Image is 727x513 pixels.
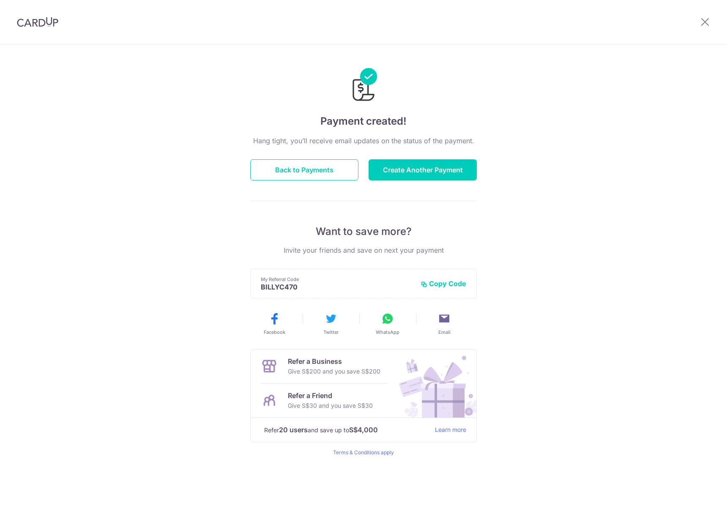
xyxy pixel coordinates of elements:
[369,159,477,180] button: Create Another Payment
[264,425,428,435] p: Refer and save up to
[250,245,477,255] p: Invite your friends and save on next your payment
[288,366,380,377] p: Give S$200 and you save S$200
[438,329,451,336] span: Email
[323,329,339,336] span: Twitter
[261,283,414,291] p: BILLYC470
[306,312,356,336] button: Twitter
[349,425,378,435] strong: S$4,000
[250,136,477,146] p: Hang tight, you’ll receive email updates on the status of the payment.
[250,114,477,129] h4: Payment created!
[288,401,373,411] p: Give S$30 and you save S$30
[249,312,299,336] button: Facebook
[250,159,358,180] button: Back to Payments
[419,312,469,336] button: Email
[391,349,476,417] img: Refer
[264,329,285,336] span: Facebook
[279,425,308,435] strong: 20 users
[421,279,466,288] button: Copy Code
[333,449,394,456] a: Terms & Conditions apply
[376,329,399,336] span: WhatsApp
[435,425,466,435] a: Learn more
[350,68,377,104] img: Payments
[17,17,58,27] img: CardUp
[250,225,477,238] p: Want to save more?
[363,312,413,336] button: WhatsApp
[261,276,414,283] p: My Referral Code
[288,390,373,401] p: Refer a Friend
[288,356,380,366] p: Refer a Business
